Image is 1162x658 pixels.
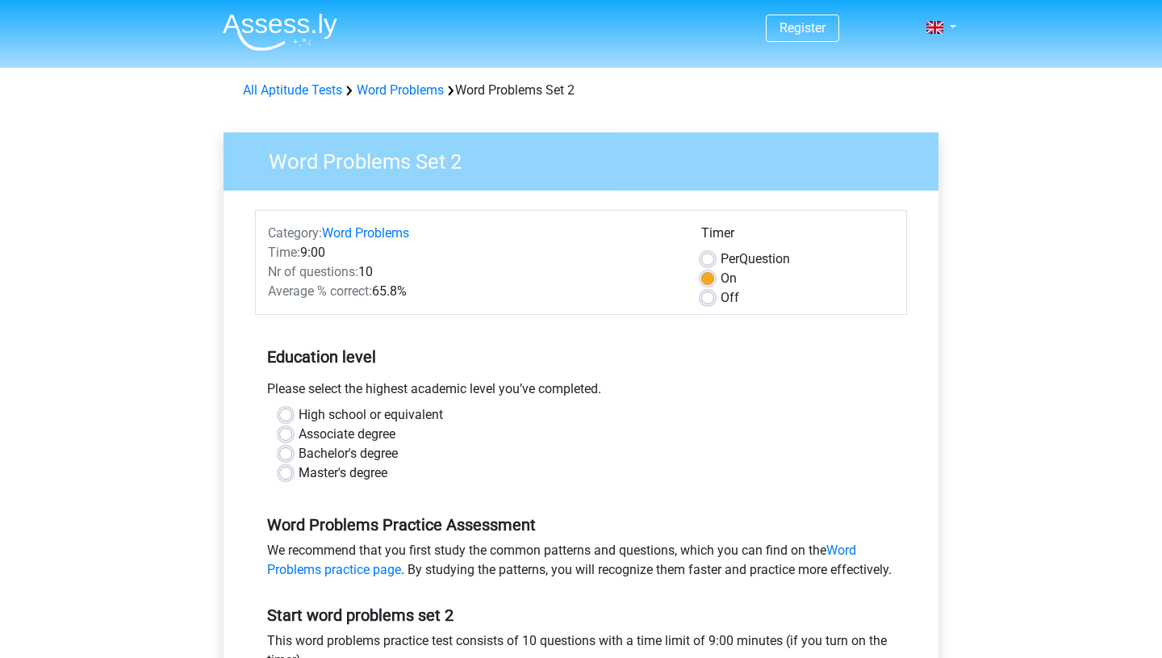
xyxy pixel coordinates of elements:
span: Average % correct: [268,283,372,299]
label: Off [721,288,739,308]
div: We recommend that you first study the common patterns and questions, which you can find on the . ... [255,541,907,586]
span: Per [721,251,739,266]
div: Timer [701,224,894,249]
div: Word Problems Set 2 [236,81,926,100]
h5: Word Problems Practice Assessment [267,515,895,534]
a: Word Problems [357,82,444,98]
label: Master's degree [299,463,387,483]
h3: Word Problems Set 2 [249,143,926,174]
span: Category: [268,225,322,241]
a: All Aptitude Tests [243,82,342,98]
label: High school or equivalent [299,405,443,425]
div: 10 [256,262,689,282]
label: Bachelor's degree [299,444,398,463]
label: On [721,269,737,288]
img: Assessly [223,13,337,51]
span: Time: [268,245,300,260]
div: 9:00 [256,243,689,262]
div: 65.8% [256,282,689,301]
h5: Start word problems set 2 [267,606,895,625]
label: Associate degree [299,425,395,444]
label: Question [721,249,790,269]
span: Nr of questions: [268,264,358,279]
a: Word Problems [322,225,409,241]
a: Register [780,20,826,36]
h5: Education level [267,341,895,373]
div: Please select the highest academic level you’ve completed. [255,379,907,405]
